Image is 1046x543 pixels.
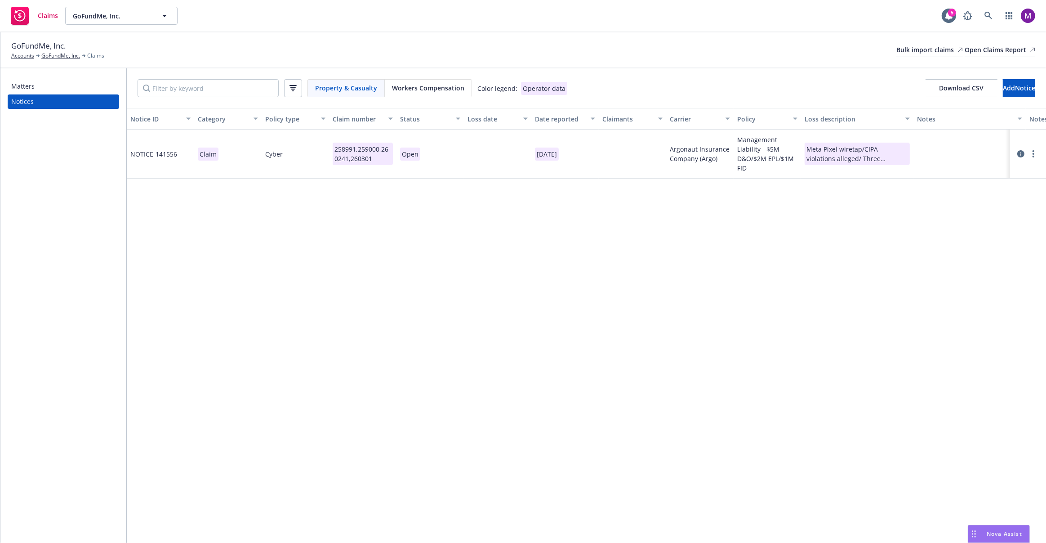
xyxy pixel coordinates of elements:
button: AddNotice [1003,79,1035,97]
div: Policy [737,114,788,124]
button: Claim number [329,108,396,130]
button: Download CSV [926,79,997,97]
div: Loss date [467,114,518,124]
a: GoFundMe, Inc. [41,52,80,60]
a: Notices [8,94,119,109]
div: Notice ID [130,114,181,124]
div: Date reported [535,114,585,124]
span: Meta Pixel wiretap/CIPA violations alleged/ Three demands from same law firm - Policy Claim#: 258... [805,143,910,165]
button: GoFundMe, Inc. [65,7,178,25]
button: Carrier [666,108,734,130]
span: Claims [87,52,104,60]
div: Claimants [602,114,653,124]
span: GoFundMe, Inc. [11,40,66,52]
span: Argonaut Insurance Company (Argo) [670,144,730,163]
span: Claims [38,12,58,19]
span: Nova Assist [987,530,1022,538]
div: Loss description [805,114,900,124]
div: Category [198,114,248,124]
button: Policy [734,108,801,130]
button: Notice ID [127,108,194,130]
p: 258991,259000,260241,260301 [333,143,393,165]
button: Date reported [531,108,599,130]
div: Notes [917,114,1012,124]
button: Category [194,108,262,130]
div: - [602,149,605,159]
div: - [913,130,1026,179]
div: Matters [11,79,35,94]
a: Search [979,7,997,25]
span: GoFundMe, Inc. [73,11,151,21]
div: Operator data [521,82,567,95]
span: Workers Compensation [392,83,464,93]
button: Claimants [599,108,666,130]
div: Notices [11,94,34,109]
div: Policy type [265,114,316,124]
a: Switch app [1000,7,1018,25]
span: Download CSV [939,84,984,92]
a: Open Claims Report [965,43,1035,57]
p: [DATE] [535,148,559,161]
a: Bulk import claims [896,43,963,57]
span: Cyber [265,149,283,159]
span: Add Notice [1003,84,1035,92]
p: Claim [198,148,218,161]
button: Nova Assist [968,525,1030,543]
div: Drag to move [968,525,979,543]
button: Notes [913,108,1026,130]
button: Loss description [801,108,913,130]
button: Loss date [464,108,531,130]
div: Color legend: [477,84,517,93]
div: Claim number [333,114,383,124]
a: Matters [8,79,119,94]
p: Open [400,148,420,161]
button: Status [396,108,464,130]
img: photo [1021,9,1035,23]
div: Meta Pixel wiretap/CIPA violations alleged/ Three demands from same law firm - Policy Claim#: 258... [806,144,908,163]
div: Carrier [670,114,720,124]
div: Status [400,114,450,124]
span: Property & Casualty [315,83,377,93]
div: - [464,130,531,179]
button: Policy type [262,108,329,130]
a: Report a Bug [959,7,977,25]
span: NOTICE- 141556 [130,149,177,159]
span: Management Liability - $5M D&O/$2M EPL/$1M FID [737,135,797,173]
input: Filter by keyword [138,79,279,97]
div: 5 [948,9,956,17]
a: Accounts [11,52,34,60]
a: more [1028,148,1039,159]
